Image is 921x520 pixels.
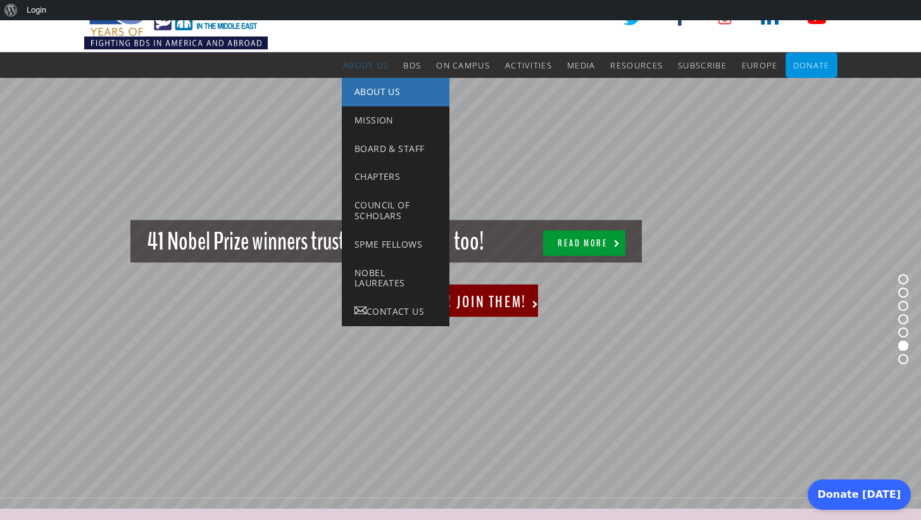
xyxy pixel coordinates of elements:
[383,284,538,317] a: JOIN US! JOIN THEM!
[354,267,405,289] span: Nobel Laureates
[567,60,596,71] span: Media
[793,60,830,71] span: Donate
[742,53,778,78] a: Europe
[342,163,449,191] a: Chapters
[354,143,424,155] span: Board & Staff
[367,305,424,317] span: Contact Us
[678,53,727,78] a: Subscribe
[403,53,421,78] a: BDS
[342,231,449,259] a: SPME Fellows
[354,199,410,222] span: Council of Scholars
[354,86,400,98] span: About Us
[793,53,830,78] a: Donate
[342,191,449,231] a: Council of Scholars
[354,238,422,250] span: SPME Fellows
[403,60,421,71] span: BDS
[354,170,400,182] span: Chapters
[342,106,449,135] a: Mission
[354,114,394,126] span: Mission
[343,60,388,71] span: About Us
[436,60,490,71] span: On Campus
[342,298,449,326] a: Contact Us
[505,53,552,78] a: Activities
[505,60,552,71] span: Activities
[610,60,663,71] span: Resources
[343,53,388,78] a: About Us
[610,53,663,78] a: Resources
[678,60,727,71] span: Subscribe
[342,259,449,298] a: Nobel Laureates
[742,60,778,71] span: Europe
[342,135,449,163] a: Board & Staff
[342,78,449,106] a: About Us
[436,53,490,78] a: On Campus
[567,53,596,78] a: Media
[543,231,625,256] rs-layer: READ MORE
[130,220,642,262] rs-layer: 41 Nobel Prize winners trust us. You should too!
